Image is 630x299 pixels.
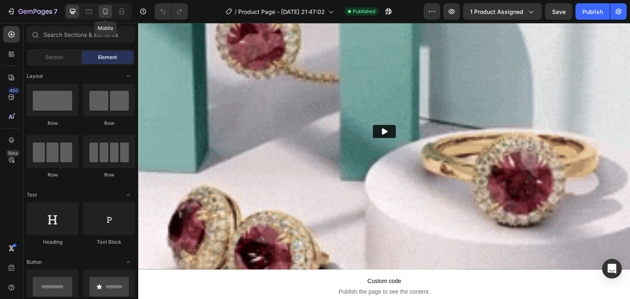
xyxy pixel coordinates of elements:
div: 450 [8,87,20,94]
span: Element [98,54,117,61]
span: Button [27,258,42,266]
button: 7 [3,3,61,20]
span: Layout [27,72,43,80]
span: Save [552,8,566,15]
button: Publish [575,3,610,20]
div: Row [83,171,135,179]
div: Row [27,120,78,127]
span: Section [46,54,63,61]
span: Product Page - [DATE] 21:47:02 [238,7,325,16]
div: Row [27,171,78,179]
div: Undo/Redo [155,3,188,20]
input: Search Sections & Elements [27,26,135,43]
div: Heading [27,238,78,246]
span: Published [353,8,375,15]
span: Toggle open [122,70,135,83]
button: Play [235,102,258,115]
span: / [235,7,237,16]
p: 7 [54,7,57,16]
div: Text Block [83,238,135,246]
div: Beta [6,150,20,156]
span: 1 product assigned [470,7,523,16]
span: Toggle open [122,188,135,202]
span: Text [27,191,37,199]
span: Toggle open [122,256,135,269]
div: Publish [582,7,603,16]
button: Save [545,3,572,20]
div: Row [83,120,135,127]
div: Open Intercom Messenger [602,259,622,279]
iframe: Design area [138,23,630,299]
button: 1 product assigned [463,3,542,20]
